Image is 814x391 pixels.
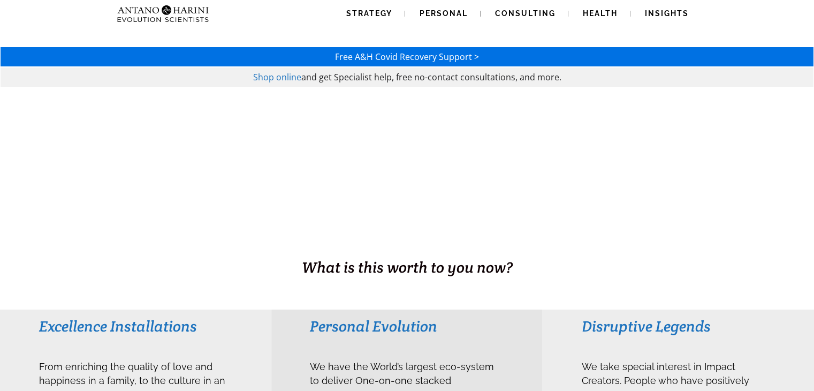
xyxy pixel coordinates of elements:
[420,9,468,18] span: Personal
[253,71,301,83] a: Shop online
[1,234,813,257] h1: BUSINESS. HEALTH. Family. Legacy
[39,317,232,336] h3: Excellence Installations
[335,51,479,63] a: Free A&H Covid Recovery Support >
[495,9,556,18] span: Consulting
[302,258,513,277] span: What is this worth to you now?
[645,9,689,18] span: Insights
[583,9,618,18] span: Health
[582,317,775,336] h3: Disruptive Legends
[301,71,561,83] span: and get Specialist help, free no-contact consultations, and more.
[310,317,503,336] h3: Personal Evolution
[346,9,392,18] span: Strategy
